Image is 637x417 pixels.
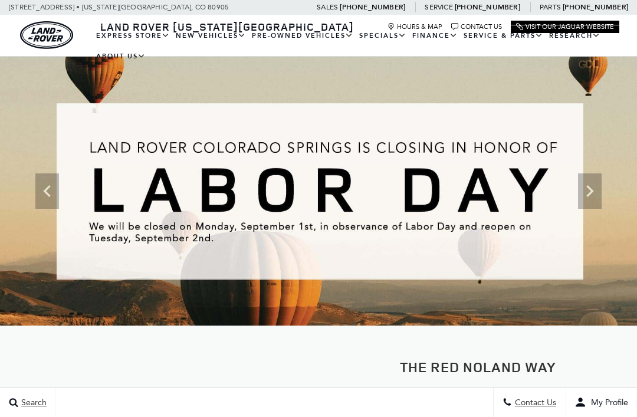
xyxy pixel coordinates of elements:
[340,2,405,12] a: [PHONE_NUMBER]
[451,23,502,31] a: Contact Us
[586,398,628,408] span: My Profile
[461,25,546,46] a: Service & Parts
[566,388,637,417] button: user-profile-menu
[173,25,249,46] a: New Vehicles
[455,2,520,12] a: [PHONE_NUMBER]
[327,359,628,375] h2: The Red Noland Way
[18,398,47,408] span: Search
[93,46,149,67] a: About Us
[388,23,442,31] a: Hours & Map
[93,25,173,46] a: EXPRESS STORE
[9,3,229,11] a: [STREET_ADDRESS] • [US_STATE][GEOGRAPHIC_DATA], CO 80905
[563,2,628,12] a: [PHONE_NUMBER]
[425,3,452,11] span: Service
[317,3,338,11] span: Sales
[516,23,614,31] a: Visit Our Jaguar Website
[512,398,556,408] span: Contact Us
[93,25,619,67] nav: Main Navigation
[20,21,73,49] img: Land Rover
[546,25,603,46] a: Research
[100,19,354,34] span: Land Rover [US_STATE][GEOGRAPHIC_DATA]
[540,3,561,11] span: Parts
[356,25,409,46] a: Specials
[409,25,461,46] a: Finance
[249,25,356,46] a: Pre-Owned Vehicles
[93,19,361,34] a: Land Rover [US_STATE][GEOGRAPHIC_DATA]
[20,21,73,49] a: land-rover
